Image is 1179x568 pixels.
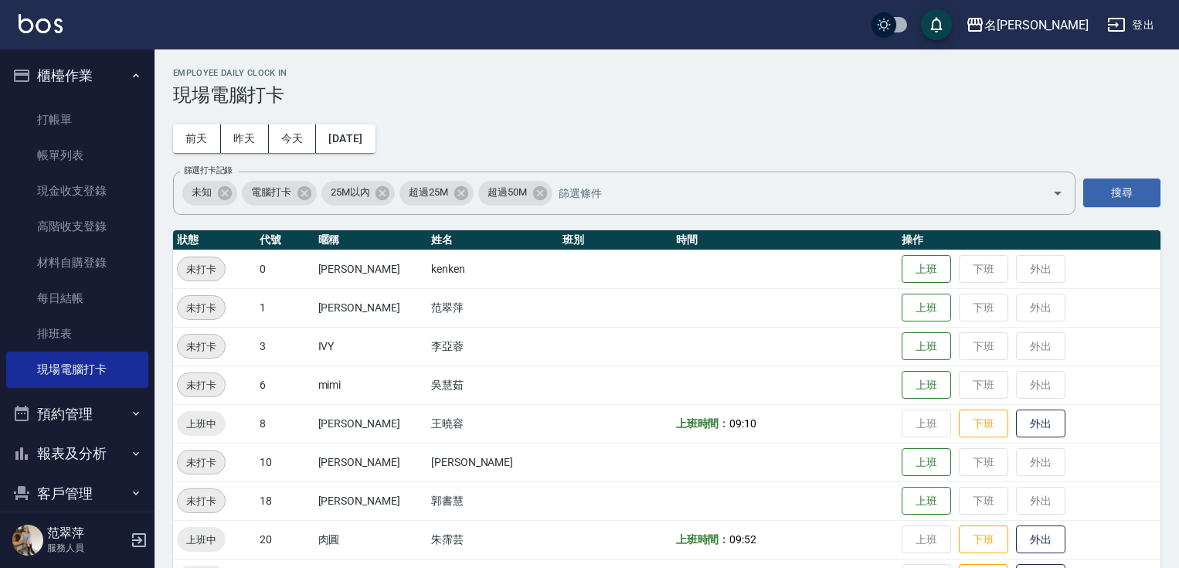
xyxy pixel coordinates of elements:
h3: 現場電腦打卡 [173,84,1160,106]
td: 范翠萍 [427,288,559,327]
td: kenken [427,250,559,288]
span: 未打卡 [178,493,225,509]
input: 篩選條件 [555,179,1025,206]
td: [PERSON_NAME] [314,481,427,520]
button: 今天 [269,124,317,153]
span: 未打卡 [178,338,225,355]
th: 操作 [898,230,1160,250]
b: 上班時間： [676,533,730,546]
button: 下班 [959,410,1008,438]
span: 未打卡 [178,300,225,316]
button: 昨天 [221,124,269,153]
td: [PERSON_NAME] [314,404,427,443]
button: save [921,9,952,40]
h5: 范翠萍 [47,525,126,541]
div: 25M以內 [321,181,396,206]
span: 未打卡 [178,377,225,393]
td: 1 [256,288,314,327]
td: 肉圓 [314,520,427,559]
th: 班別 [559,230,671,250]
th: 姓名 [427,230,559,250]
td: 20 [256,520,314,559]
button: 預約管理 [6,394,148,434]
div: 電腦打卡 [242,181,317,206]
span: 超過50M [478,185,536,200]
button: 上班 [902,487,951,515]
b: 上班時間： [676,417,730,430]
button: 外出 [1016,410,1065,438]
span: 未打卡 [178,454,225,471]
td: [PERSON_NAME] [314,250,427,288]
td: mimi [314,366,427,404]
a: 現金收支登錄 [6,173,148,209]
span: 超過25M [399,185,457,200]
td: 10 [256,443,314,481]
div: 名[PERSON_NAME] [984,15,1089,35]
th: 狀態 [173,230,256,250]
span: 09:52 [729,533,756,546]
span: 未打卡 [178,261,225,277]
button: 前天 [173,124,221,153]
div: 未知 [182,181,237,206]
div: 超過50M [478,181,552,206]
button: 上班 [902,332,951,361]
a: 材料自購登錄 [6,245,148,281]
th: 代號 [256,230,314,250]
button: 報表及分析 [6,434,148,474]
th: 暱稱 [314,230,427,250]
button: 客戶管理 [6,474,148,514]
button: 上班 [902,294,951,322]
span: 上班中 [177,416,226,432]
a: 打帳單 [6,102,148,138]
span: 25M以內 [321,185,379,200]
th: 時間 [672,230,899,250]
td: [PERSON_NAME] [314,288,427,327]
span: 電腦打卡 [242,185,301,200]
td: [PERSON_NAME] [314,443,427,481]
td: 李亞蓉 [427,327,559,366]
button: 外出 [1016,525,1065,554]
a: 現場電腦打卡 [6,352,148,387]
td: 王曉容 [427,404,559,443]
td: 吳慧茹 [427,366,559,404]
td: 6 [256,366,314,404]
td: 8 [256,404,314,443]
button: Open [1045,181,1070,206]
button: [DATE] [316,124,375,153]
button: 櫃檯作業 [6,56,148,96]
button: 下班 [959,525,1008,554]
a: 每日結帳 [6,281,148,316]
a: 高階收支登錄 [6,209,148,244]
td: 18 [256,481,314,520]
button: 名[PERSON_NAME] [960,9,1095,41]
button: 登出 [1101,11,1160,39]
label: 篩選打卡記錄 [184,165,233,176]
p: 服務人員 [47,541,126,555]
a: 帳單列表 [6,138,148,173]
span: 09:10 [729,417,756,430]
td: 朱霈芸 [427,520,559,559]
img: Person [12,525,43,556]
td: 3 [256,327,314,366]
button: 上班 [902,371,951,400]
span: 上班中 [177,532,226,548]
span: 未知 [182,185,221,200]
td: 0 [256,250,314,288]
button: 上班 [902,448,951,477]
button: 搜尋 [1083,179,1160,207]
a: 排班表 [6,316,148,352]
h2: Employee Daily Clock In [173,68,1160,78]
td: 郭書慧 [427,481,559,520]
div: 超過25M [399,181,474,206]
td: IVY [314,327,427,366]
td: [PERSON_NAME] [427,443,559,481]
button: 上班 [902,255,951,284]
img: Logo [19,14,63,33]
